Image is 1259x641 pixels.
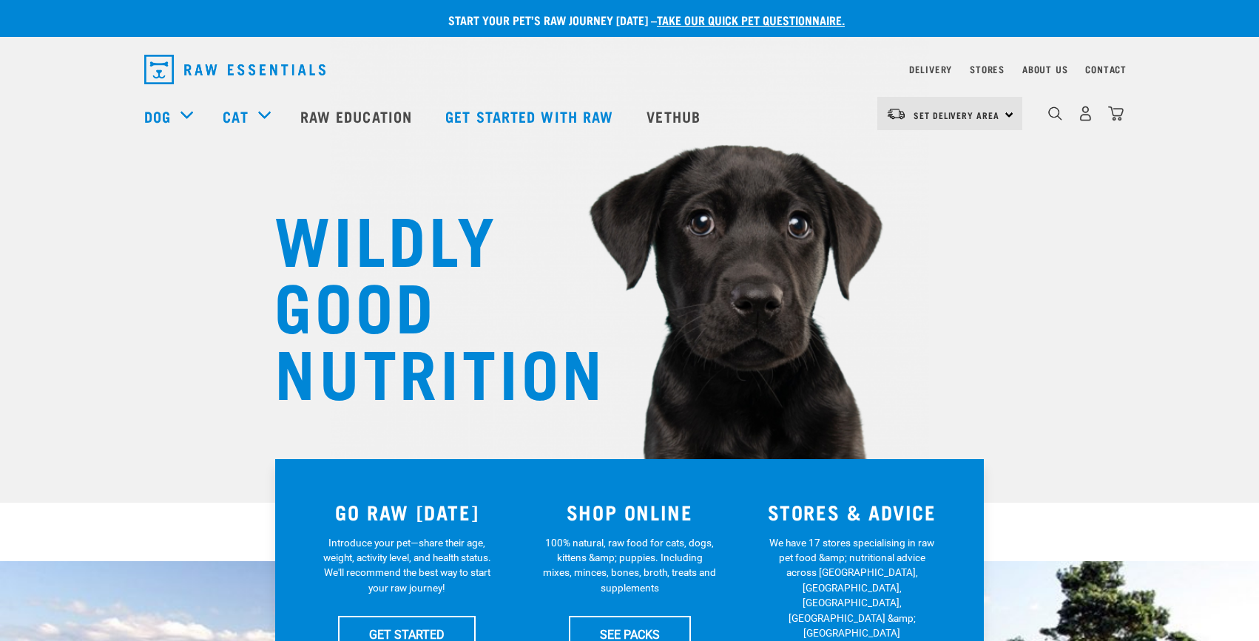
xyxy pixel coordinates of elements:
img: home-icon@2x.png [1108,106,1124,121]
p: Introduce your pet—share their age, weight, activity level, and health status. We'll recommend th... [320,535,494,596]
a: Contact [1085,67,1127,72]
span: Set Delivery Area [914,112,999,118]
a: Stores [970,67,1005,72]
h3: GO RAW [DATE] [305,501,510,523]
nav: dropdown navigation [132,49,1127,90]
img: home-icon-1@2x.png [1048,106,1062,121]
a: Vethub [632,87,719,146]
h1: WILDLY GOOD NUTRITION [274,203,570,403]
p: We have 17 stores specialising in raw pet food &amp; nutritional advice across [GEOGRAPHIC_DATA],... [765,535,939,641]
a: Delivery [909,67,952,72]
h3: STORES & ADVICE [749,501,954,523]
p: 100% natural, raw food for cats, dogs, kittens &amp; puppies. Including mixes, minces, bones, bro... [543,535,717,596]
h3: SHOP ONLINE [527,501,732,523]
a: About Us [1022,67,1067,72]
img: user.png [1078,106,1093,121]
a: Raw Education [286,87,431,146]
img: van-moving.png [886,107,906,121]
a: Get started with Raw [431,87,632,146]
a: take our quick pet questionnaire. [657,16,845,23]
img: Raw Essentials Logo [144,55,325,84]
a: Dog [144,105,171,127]
a: Cat [223,105,248,127]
